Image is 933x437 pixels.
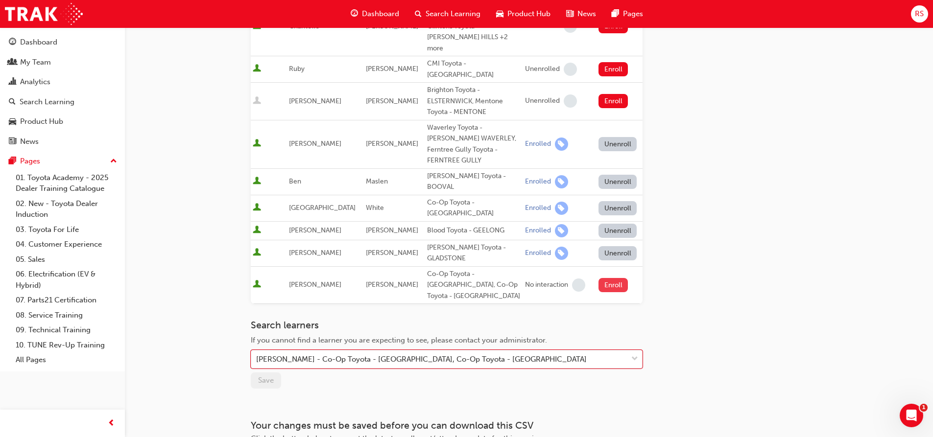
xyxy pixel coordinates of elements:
a: All Pages [12,352,121,368]
span: learningRecordVerb_ENROLL-icon [555,175,568,188]
span: [GEOGRAPHIC_DATA] [289,204,356,212]
span: learningRecordVerb_ENROLL-icon [555,138,568,151]
span: 1 [920,404,928,412]
div: Brighton Toyota - ELSTERNWICK, Mentone Toyota - MENTONE [427,85,521,118]
a: 02. New - Toyota Dealer Induction [12,196,121,222]
a: pages-iconPages [604,4,651,24]
span: [PERSON_NAME] [366,22,418,30]
a: guage-iconDashboard [343,4,407,24]
div: [PERSON_NAME] - Co-Op Toyota - [GEOGRAPHIC_DATA], Co-Op Toyota - [GEOGRAPHIC_DATA] [256,354,587,365]
span: Ben [289,177,301,185]
span: Product Hub [507,8,550,20]
span: [PERSON_NAME] [366,280,418,289]
span: [PERSON_NAME] [289,249,341,257]
span: search-icon [415,8,422,20]
a: news-iconNews [558,4,604,24]
span: [PERSON_NAME] [366,249,418,257]
span: Ruby [289,65,305,73]
a: 05. Sales [12,252,121,267]
div: [PERSON_NAME] Toyota - BOOVAL [427,171,521,193]
span: people-icon [9,58,16,67]
div: Enrolled [525,177,551,186]
button: RS [911,5,928,23]
a: 08. Service Training [12,308,121,323]
span: news-icon [566,8,574,20]
div: Pages [20,156,40,167]
span: learningRecordVerb_NONE-icon [564,94,577,108]
a: 09. Technical Training [12,322,121,338]
span: car-icon [496,8,503,20]
span: Search Learning [426,8,480,20]
div: News [20,136,39,147]
span: User is active [253,280,261,290]
div: [PERSON_NAME] Toyota - GLADSTONE [427,242,521,264]
div: Co-Op Toyota - [GEOGRAPHIC_DATA], Co-Op Toyota - [GEOGRAPHIC_DATA] [427,269,521,302]
button: Unenroll [598,246,637,260]
span: [PERSON_NAME] [366,97,418,105]
button: Enroll [598,62,628,76]
a: News [4,133,121,151]
span: learningRecordVerb_ENROLL-icon [555,202,568,215]
div: Analytics [20,76,50,88]
div: Co-Op Toyota - [GEOGRAPHIC_DATA] [427,197,521,219]
div: No interaction [525,280,568,290]
span: learningRecordVerb_ENROLL-icon [555,247,568,260]
a: Dashboard [4,33,121,51]
span: Maslen [366,177,388,185]
div: Search Learning [20,96,74,108]
span: [PERSON_NAME] [366,139,418,148]
img: Trak [5,3,83,25]
span: news-icon [9,138,16,146]
a: Analytics [4,73,121,91]
button: DashboardMy TeamAnalyticsSearch LearningProduct HubNews [4,31,121,152]
div: Enrolled [525,204,551,213]
span: car-icon [9,117,16,126]
span: down-icon [631,353,638,366]
span: search-icon [9,98,16,107]
a: 10. TUNE Rev-Up Training [12,338,121,353]
span: Pages [623,8,643,20]
span: learningRecordVerb_NONE-icon [572,278,585,292]
span: RS [915,8,924,20]
div: CMI Toyota - [GEOGRAPHIC_DATA] [427,58,521,80]
span: User is active [253,139,261,149]
button: Save [251,372,281,389]
span: User is active [253,22,261,31]
span: guage-icon [351,8,358,20]
span: guage-icon [9,38,16,47]
div: Blood Toyota - GEELONG [427,225,521,236]
span: User is active [253,203,261,213]
div: Unenrolled [525,96,560,106]
span: White [366,204,384,212]
button: Enroll [598,94,628,108]
div: Enrolled [525,226,551,235]
button: Unenroll [598,201,637,215]
span: [PERSON_NAME] [366,226,418,234]
span: Save [258,376,274,385]
span: User is active [253,64,261,74]
a: search-iconSearch Learning [407,4,488,24]
span: [PERSON_NAME] [289,97,341,105]
div: Enrolled [525,249,551,258]
span: Chantelle [289,22,319,30]
span: User is inactive [253,96,261,106]
a: 04. Customer Experience [12,237,121,252]
button: Unenroll [598,137,637,151]
a: Search Learning [4,93,121,111]
a: car-iconProduct Hub [488,4,558,24]
span: User is active [253,226,261,235]
span: User is active [253,248,261,258]
span: If you cannot find a learner you are expecting to see, please contact your administrator. [251,336,547,345]
div: Dashboard [20,37,57,48]
span: [PERSON_NAME] [289,280,341,289]
span: pages-icon [612,8,619,20]
a: 06. Electrification (EV & Hybrid) [12,267,121,293]
span: chart-icon [9,78,16,87]
a: 01. Toyota Academy - 2025 Dealer Training Catalogue [12,170,121,196]
button: Enroll [598,278,628,292]
span: learningRecordVerb_NONE-icon [564,63,577,76]
a: My Team [4,53,121,71]
button: Pages [4,152,121,170]
h3: Search learners [251,320,643,331]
